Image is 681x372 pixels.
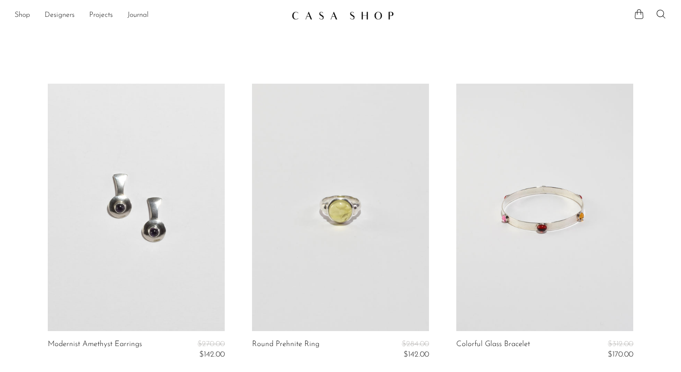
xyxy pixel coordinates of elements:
[15,8,284,23] nav: Desktop navigation
[45,10,75,21] a: Designers
[48,340,142,359] a: Modernist Amethyst Earrings
[608,340,633,348] span: $312.00
[89,10,113,21] a: Projects
[252,340,319,359] a: Round Prehnite Ring
[402,340,429,348] span: $284.00
[15,8,284,23] ul: NEW HEADER MENU
[197,340,225,348] span: $270.00
[127,10,149,21] a: Journal
[608,351,633,358] span: $170.00
[15,10,30,21] a: Shop
[199,351,225,358] span: $142.00
[404,351,429,358] span: $142.00
[456,340,530,359] a: Colorful Glass Bracelet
